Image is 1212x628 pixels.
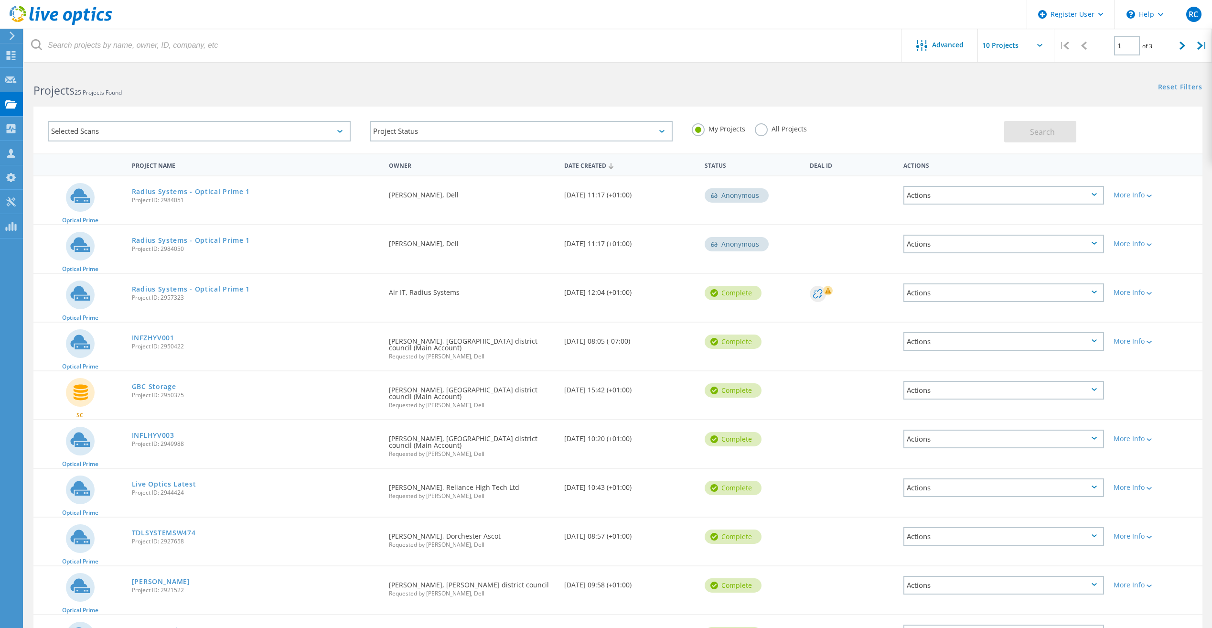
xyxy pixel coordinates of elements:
[705,335,762,349] div: Complete
[559,176,700,208] div: [DATE] 11:17 (+01:00)
[903,576,1104,595] div: Actions
[899,156,1109,173] div: Actions
[1126,10,1135,19] svg: \n
[370,121,673,141] div: Project Status
[384,323,559,369] div: [PERSON_NAME], [GEOGRAPHIC_DATA] district council (Main Account)
[705,578,762,593] div: Complete
[389,354,555,359] span: Requested by [PERSON_NAME], Dell
[705,286,762,300] div: Complete
[559,518,700,549] div: [DATE] 08:57 (+01:00)
[1114,192,1198,198] div: More Info
[1114,338,1198,345] div: More Info
[559,323,700,354] div: [DATE] 08:05 (-07:00)
[62,266,98,272] span: Optical Prime
[132,335,174,341] a: INFZHYV001
[705,530,762,544] div: Complete
[62,217,98,223] span: Optical Prime
[62,461,98,467] span: Optical Prime
[1158,84,1202,92] a: Reset Filters
[705,481,762,495] div: Complete
[132,578,190,585] a: [PERSON_NAME]
[132,441,379,447] span: Project ID: 2949988
[62,559,98,564] span: Optical Prime
[932,42,964,48] span: Advanced
[75,88,122,97] span: 25 Projects Found
[132,237,250,244] a: Radius Systems - Optical Prime 1
[384,566,559,606] div: [PERSON_NAME], [PERSON_NAME] district council
[132,188,250,195] a: Radius Systems - Optical Prime 1
[1114,533,1198,540] div: More Info
[903,186,1104,205] div: Actions
[805,156,899,173] div: Deal Id
[384,156,559,173] div: Owner
[903,283,1104,302] div: Actions
[132,197,379,203] span: Project ID: 2984051
[903,527,1104,546] div: Actions
[1189,11,1198,18] span: RC
[903,430,1104,448] div: Actions
[384,420,559,466] div: [PERSON_NAME], [GEOGRAPHIC_DATA] district council (Main Account)
[559,420,700,452] div: [DATE] 10:20 (+01:00)
[1054,29,1074,63] div: |
[559,469,700,500] div: [DATE] 10:43 (+01:00)
[389,451,555,457] span: Requested by [PERSON_NAME], Dell
[389,591,555,596] span: Requested by [PERSON_NAME], Dell
[705,237,769,251] div: Anonymous
[132,530,196,536] a: TDLSYSTEMSW474
[1192,29,1212,63] div: |
[132,246,379,252] span: Project ID: 2984050
[384,274,559,305] div: Air IT, Radius Systems
[132,295,379,301] span: Project ID: 2957323
[389,542,555,548] span: Requested by [PERSON_NAME], Dell
[1114,435,1198,442] div: More Info
[705,188,769,203] div: Anonymous
[903,332,1104,351] div: Actions
[389,402,555,408] span: Requested by [PERSON_NAME], Dell
[132,432,174,439] a: INFLHYV003
[559,225,700,257] div: [DATE] 11:17 (+01:00)
[10,20,112,27] a: Live Optics Dashboard
[903,381,1104,400] div: Actions
[692,123,745,132] label: My Projects
[62,364,98,369] span: Optical Prime
[559,371,700,403] div: [DATE] 15:42 (+01:00)
[384,225,559,257] div: [PERSON_NAME], Dell
[132,344,379,349] span: Project ID: 2950422
[132,286,250,292] a: Radius Systems - Optical Prime 1
[559,156,700,174] div: Date Created
[132,587,379,593] span: Project ID: 2921522
[1004,121,1076,142] button: Search
[62,510,98,516] span: Optical Prime
[903,478,1104,497] div: Actions
[1114,582,1198,588] div: More Info
[1030,127,1055,137] span: Search
[1114,240,1198,247] div: More Info
[384,176,559,208] div: [PERSON_NAME], Dell
[132,392,379,398] span: Project ID: 2950375
[384,371,559,418] div: [PERSON_NAME], [GEOGRAPHIC_DATA] district council (Main Account)
[76,412,84,418] span: SC
[24,29,902,62] input: Search projects by name, owner, ID, company, etc
[1114,484,1198,491] div: More Info
[705,432,762,446] div: Complete
[705,383,762,398] div: Complete
[389,493,555,499] span: Requested by [PERSON_NAME], Dell
[132,383,176,390] a: GBC Storage
[132,490,379,496] span: Project ID: 2944424
[903,235,1104,253] div: Actions
[700,156,805,173] div: Status
[132,539,379,544] span: Project ID: 2927658
[132,481,196,487] a: Live Optics Latest
[755,123,807,132] label: All Projects
[559,566,700,598] div: [DATE] 09:58 (+01:00)
[1142,42,1152,50] span: of 3
[48,121,351,141] div: Selected Scans
[384,469,559,509] div: [PERSON_NAME], Reliance High Tech Ltd
[559,274,700,305] div: [DATE] 12:04 (+01:00)
[33,83,75,98] b: Projects
[1114,289,1198,296] div: More Info
[62,315,98,321] span: Optical Prime
[62,607,98,613] span: Optical Prime
[127,156,384,173] div: Project Name
[384,518,559,557] div: [PERSON_NAME], Dorchester Ascot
